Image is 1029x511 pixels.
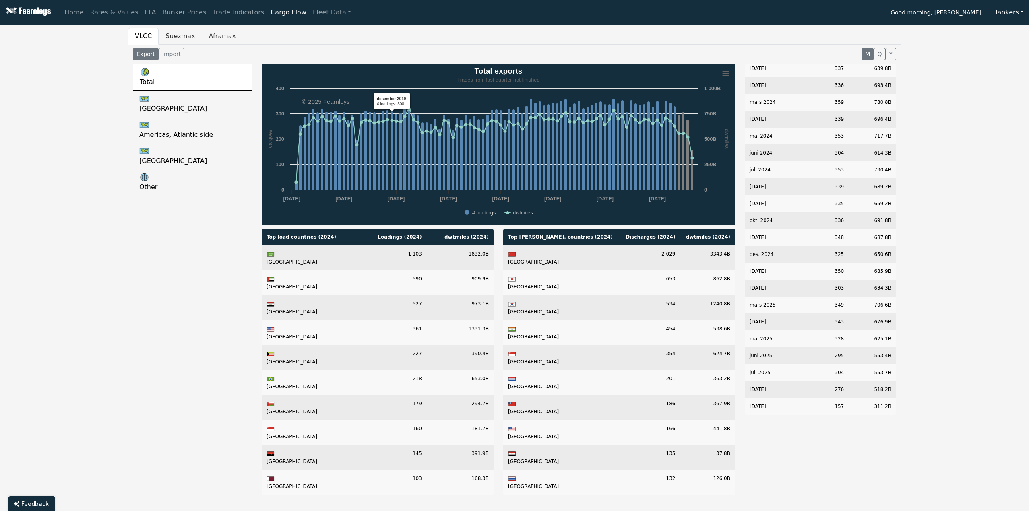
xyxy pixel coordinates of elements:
td: mai 2025 [745,330,794,347]
td: 135 [620,445,680,470]
td: 624.7B [680,345,735,370]
td: 227 [360,345,427,370]
td: [DATE] [745,263,794,280]
th: Loadings ( 2024 ) [360,229,427,245]
text: dwtmiles [513,210,533,216]
td: 166 [620,420,680,445]
a: Rates & Values [87,4,142,21]
a: Cargo Flow [267,4,310,21]
td: [GEOGRAPHIC_DATA] [503,370,620,395]
td: 353 [794,128,849,144]
td: okt. 2024 [745,212,794,229]
td: mars 2024 [745,94,794,111]
a: Fleet Data [310,4,354,21]
text: 0 [281,187,284,193]
text: 500B [704,136,717,142]
td: [DATE] [745,381,794,398]
td: 304 [794,364,849,381]
td: 518.2B [849,381,896,398]
td: 862.8B [680,270,735,295]
th: dwtmiles ( 2024 ) [427,229,494,245]
td: 132 [620,470,680,495]
td: juni 2025 [745,347,794,364]
button: VLCC [128,28,159,45]
td: 157 [794,398,849,415]
text: cargoes [267,130,273,148]
th: Top [PERSON_NAME]. countries ( 2024 ) [503,229,620,245]
td: 691.8B [849,212,896,229]
td: 168.3B [427,470,494,495]
td: [GEOGRAPHIC_DATA] [503,420,620,445]
td: [DATE] [745,60,794,77]
td: 553.7B [849,364,896,381]
td: [GEOGRAPHIC_DATA] [262,245,360,270]
td: 639.8B [849,60,896,77]
td: [GEOGRAPHIC_DATA] [503,245,620,270]
td: [GEOGRAPHIC_DATA] [262,470,360,495]
text: [DATE] [440,196,457,202]
button: Aframax [202,28,243,45]
span: Good morning, [PERSON_NAME]. [891,6,983,20]
td: des. 2024 [745,246,794,263]
td: [GEOGRAPHIC_DATA] [503,395,620,420]
a: FFA [142,4,159,21]
td: [GEOGRAPHIC_DATA] [503,345,620,370]
td: [DATE] [745,398,794,415]
td: [DATE] [745,280,794,297]
td: [GEOGRAPHIC_DATA] [262,270,360,295]
img: Fearnleys Logo [4,7,51,17]
td: 454 [620,320,680,345]
td: 325 [794,246,849,263]
td: [GEOGRAPHIC_DATA] [503,470,620,495]
td: 717.7B [849,128,896,144]
td: [DATE] [745,77,794,94]
text: [DATE] [597,196,614,202]
a: Other [133,169,252,195]
td: 343 [794,313,849,330]
td: 179 [360,395,427,420]
a: Trade Indicators [209,4,267,21]
button: Y [885,48,896,60]
text: 1 000B [704,85,721,91]
td: 590 [360,270,427,295]
a: Bunker Prices [159,4,209,21]
button: Suezmax [159,28,202,45]
td: 335 [794,195,849,212]
button: M [862,48,874,60]
text: 300 [276,111,284,117]
td: 126.0B [680,470,735,495]
td: 350 [794,263,849,280]
svg: Total exports [262,64,735,225]
td: mars 2025 [745,297,794,313]
td: 186 [620,395,680,420]
td: 354 [620,345,680,370]
td: 2 029 [620,245,680,270]
td: 295 [794,347,849,364]
a: [GEOGRAPHIC_DATA] [133,91,252,117]
text: 250B [704,161,717,167]
td: [DATE] [745,313,794,330]
td: [DATE] [745,111,794,128]
td: 973.1B [427,295,494,320]
td: 1 103 [360,245,427,270]
td: 145 [360,445,427,470]
td: juli 2025 [745,364,794,381]
td: 201 [620,370,680,395]
td: [DATE] [745,195,794,212]
td: 337 [794,60,849,77]
td: 353 [794,161,849,178]
td: 538.6B [680,320,735,345]
td: 625.1B [849,330,896,347]
td: 391.9B [427,445,494,470]
th: Top load countries ( 2024 ) [262,229,360,245]
td: 3343.4B [680,245,735,270]
td: 359 [794,94,849,111]
td: [GEOGRAPHIC_DATA] [262,320,360,345]
td: 706.6B [849,297,896,313]
td: 696.4B [849,111,896,128]
td: 348 [794,229,849,246]
button: Import [159,48,184,60]
td: 653.0B [427,370,494,395]
button: Tankers [989,5,1029,20]
td: [GEOGRAPHIC_DATA] [503,445,620,470]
